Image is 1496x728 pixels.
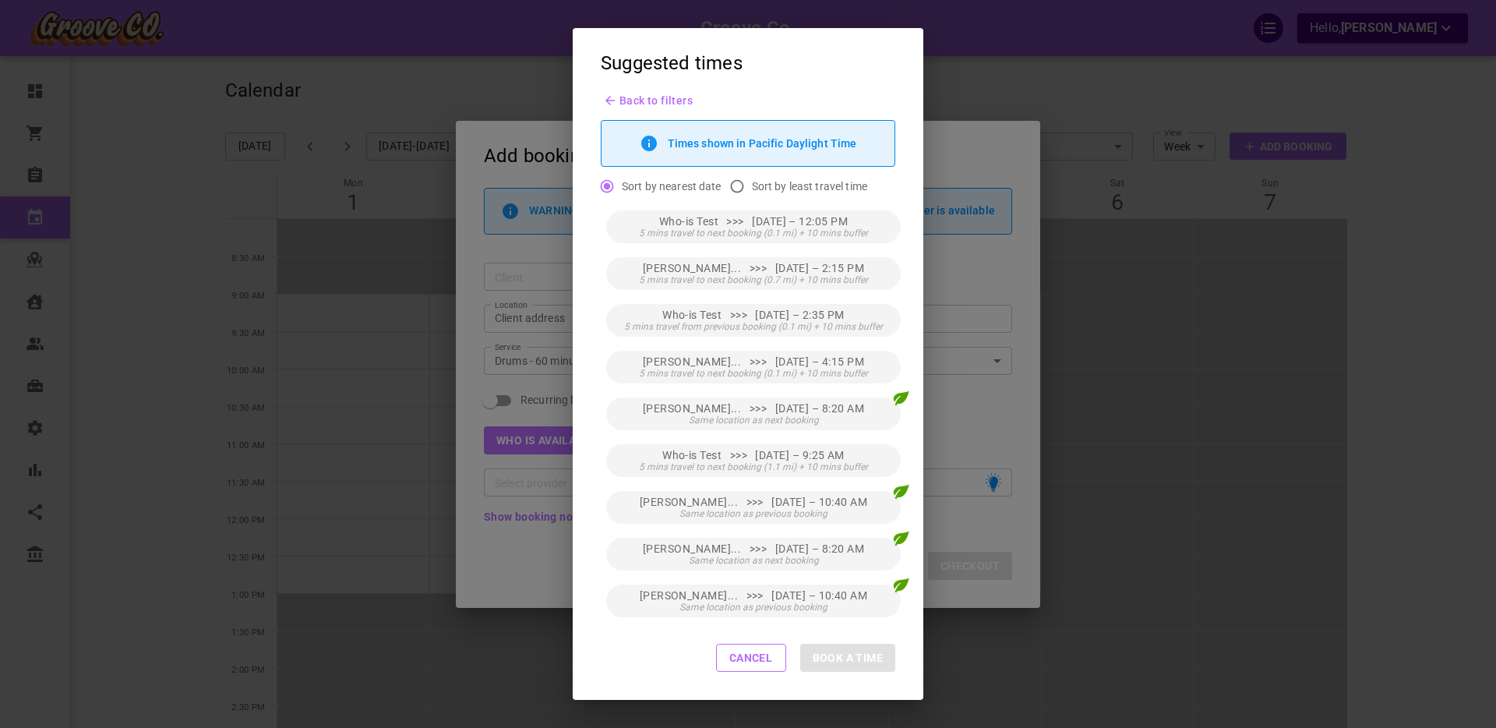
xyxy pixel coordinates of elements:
[606,585,901,617] button: [PERSON_NAME]... >>> [DATE] – 10:40 AMSame location as previous booking
[643,402,864,415] span: [PERSON_NAME]... >>> [DATE] – 8:20 AM
[662,449,845,461] span: Who-is Test >>> [DATE] – 9:25 AM
[606,491,901,524] button: [PERSON_NAME]... >>> [DATE] – 10:40 AMSame location as previous booking
[689,555,819,566] span: Same location as next booking
[640,589,868,602] span: [PERSON_NAME]... >>> [DATE] – 10:40 AM
[606,257,901,290] button: [PERSON_NAME]... >>> [DATE] – 2:15 PM5 mins travel to next booking (0.7 mi) + 10 mins buffer
[606,210,901,243] button: Who-is Test >>> [DATE] – 12:05 PM5 mins travel to next booking (0.1 mi) + 10 mins buffer
[639,228,868,239] span: 5 mins travel to next booking (0.1 mi) + 10 mins buffer
[662,309,845,321] span: Who-is Test >>> [DATE] – 2:35 PM
[606,538,901,571] button: [PERSON_NAME]... >>> [DATE] – 8:20 AMSame location as next booking
[619,94,693,107] span: Back to filters
[601,95,693,106] button: Back to filters
[639,461,868,472] span: 5 mins travel to next booking (1.1 mi) + 10 mins buffer
[639,368,868,379] span: 5 mins travel to next booking (0.1 mi) + 10 mins buffer
[606,304,901,337] button: Who-is Test >>> [DATE] – 2:35 PM5 mins travel from previous booking (0.1 mi) + 10 mins buffer
[752,178,867,194] span: Sort by least travel time
[573,28,923,95] h2: Suggested times
[643,542,864,555] span: [PERSON_NAME]... >>> [DATE] – 8:20 AM
[640,496,868,508] span: [PERSON_NAME]... >>> [DATE] – 10:40 AM
[679,508,827,519] span: Same location as previous booking
[689,415,819,426] span: Same location as next booking
[606,444,901,477] button: Who-is Test >>> [DATE] – 9:25 AM5 mins travel to next booking (1.1 mi) + 10 mins buffer
[679,602,827,613] span: Same location as previous booking
[659,215,848,228] span: Who-is Test >>> [DATE] – 12:05 PM
[639,274,868,285] span: 5 mins travel to next booking (0.7 mi) + 10 mins buffer
[622,178,722,194] span: Sort by nearest date
[716,644,786,672] button: Cancel
[606,398,901,430] button: [PERSON_NAME]... >>> [DATE] – 8:20 AMSame location as next booking
[606,351,901,383] button: [PERSON_NAME]... >>> [DATE] – 4:15 PM5 mins travel to next booking (0.1 mi) + 10 mins buffer
[643,262,864,274] span: [PERSON_NAME]... >>> [DATE] – 2:15 PM
[643,355,864,368] span: [PERSON_NAME]... >>> [DATE] – 4:15 PM
[624,321,883,332] span: 5 mins travel from previous booking (0.1 mi) + 10 mins buffer
[668,137,857,150] p: Times shown in Pacific Daylight Time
